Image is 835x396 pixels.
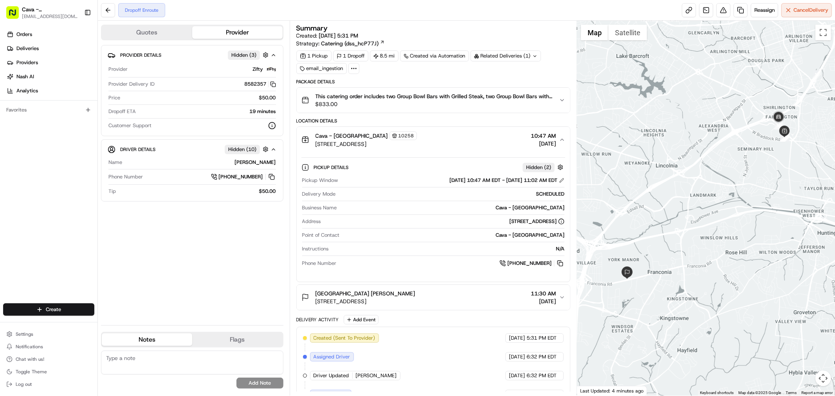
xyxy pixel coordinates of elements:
span: Driver Updated [314,372,349,379]
button: Cava - [GEOGRAPHIC_DATA][EMAIL_ADDRESS][DOMAIN_NAME] [3,3,81,22]
div: $50.00 [119,188,276,195]
span: 6:32 PM EDT [527,372,557,379]
span: Provider Details [120,52,161,58]
span: Pylon [78,194,95,200]
div: Location Details [296,118,570,124]
img: 4920774857489_3d7f54699973ba98c624_72.jpg [16,75,31,89]
div: SCHEDULED [339,191,564,198]
div: 11 [813,70,821,79]
div: Cava - [GEOGRAPHIC_DATA] [343,232,564,239]
span: Business Name [302,204,337,211]
span: Cava - [GEOGRAPHIC_DATA] [22,5,78,13]
button: [EMAIL_ADDRESS][DOMAIN_NAME] [22,13,78,20]
button: 8582357 [245,81,276,88]
span: Price [108,94,120,101]
span: Settings [16,331,33,337]
span: [STREET_ADDRESS] [316,297,415,305]
div: 1 Pickup [296,50,332,61]
div: 18 [774,121,783,130]
div: 📗 [8,176,14,182]
span: Providers [16,59,38,66]
button: Hidden (3) [228,50,271,60]
button: Toggle fullscreen view [815,25,831,40]
span: Chat with us! [16,356,44,362]
span: [PHONE_NUMBER] [219,173,263,180]
span: API Documentation [74,175,126,183]
a: Catering (dss_hcP77J) [321,40,385,47]
span: $833.00 [316,100,553,108]
button: Provider [192,26,283,39]
span: Cancel Delivery [794,7,828,14]
button: [GEOGRAPHIC_DATA] [PERSON_NAME][STREET_ADDRESS]11:30 AM[DATE] [297,285,570,310]
span: Catering (dss_hcP77J) [321,40,379,47]
h3: Summary [296,25,328,32]
span: Deliveries [16,45,39,52]
div: Related Deliveries (1) [471,50,541,61]
span: Hidden ( 3 ) [231,52,256,59]
span: [PERSON_NAME] [356,372,397,379]
button: Show satellite imagery [608,25,647,40]
button: Notes [102,333,192,346]
div: Cava - [GEOGRAPHIC_DATA]10258[STREET_ADDRESS]10:47 AM[DATE] [297,153,570,282]
span: [STREET_ADDRESS] [316,140,417,148]
div: Cava - [GEOGRAPHIC_DATA] [340,204,564,211]
span: Tip [108,188,116,195]
img: Nash [8,8,23,23]
div: 1 Dropoff [333,50,368,61]
a: Nash AI [3,70,97,83]
span: [PERSON_NAME] [24,142,63,149]
button: Quotes [102,26,192,39]
button: Keyboard shortcuts [700,390,734,396]
a: Created via Automation [400,50,469,61]
span: Customer Support [108,122,151,129]
img: Cava Alexandria [8,114,20,126]
span: 6:32 PM EDT [527,353,557,360]
span: Dropoff ETA [108,108,136,115]
a: [PHONE_NUMBER] [211,173,276,181]
button: Hidden (2) [523,162,565,172]
span: Created (Sent To Provider) [314,335,375,342]
button: Reassign [751,3,778,17]
button: Notifications [3,341,94,352]
button: Start new chat [133,77,142,86]
span: Created: [296,32,359,40]
div: Favorites [3,104,94,116]
span: [DATE] [69,121,85,128]
a: Report a map error [801,391,833,395]
button: Add Event [344,315,379,324]
span: [GEOGRAPHIC_DATA] [PERSON_NAME] [316,290,415,297]
a: 💻API Documentation [63,172,129,186]
img: Google [579,385,605,396]
span: Map data ©2025 Google [738,391,781,395]
div: [PERSON_NAME] [125,159,276,166]
span: Provider Delivery ID [108,81,155,88]
span: Nash AI [16,73,34,80]
button: This catering order includes two Group Bowl Bars with Grilled Steak, two Group Bowl Bars with Gri... [297,88,570,113]
div: Strategy: [296,40,385,47]
span: This catering order includes two Group Bowl Bars with Grilled Steak, two Group Bowl Bars with Gri... [316,92,553,100]
div: email_ingestion [296,63,347,74]
img: 1736555255976-a54dd68f-1ca7-489b-9aae-adbdc363a1c4 [8,75,22,89]
div: 19 minutes [139,108,276,115]
a: Powered byPylon [55,194,95,200]
span: [PHONE_NUMBER] [507,260,552,267]
span: [DATE] [509,335,525,342]
div: [DATE] 10:47 AM EDT - [DATE] 11:02 AM EDT [449,177,564,184]
span: Pickup Window [302,177,338,184]
span: Cava Alexandria [24,121,63,128]
span: • [64,121,67,128]
button: Provider DetailsHidden (3) [108,49,277,61]
button: Flags [192,333,283,346]
span: Knowledge Base [16,175,60,183]
span: 11:30 AM [531,290,556,297]
span: Delivery Mode [302,191,336,198]
div: We're available if you need us! [35,83,108,89]
a: [PHONE_NUMBER] [500,259,564,268]
span: Instructions [302,245,329,252]
span: Name [108,159,122,166]
span: [DATE] [509,353,525,360]
a: Providers [3,56,97,69]
a: Deliveries [3,42,97,55]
